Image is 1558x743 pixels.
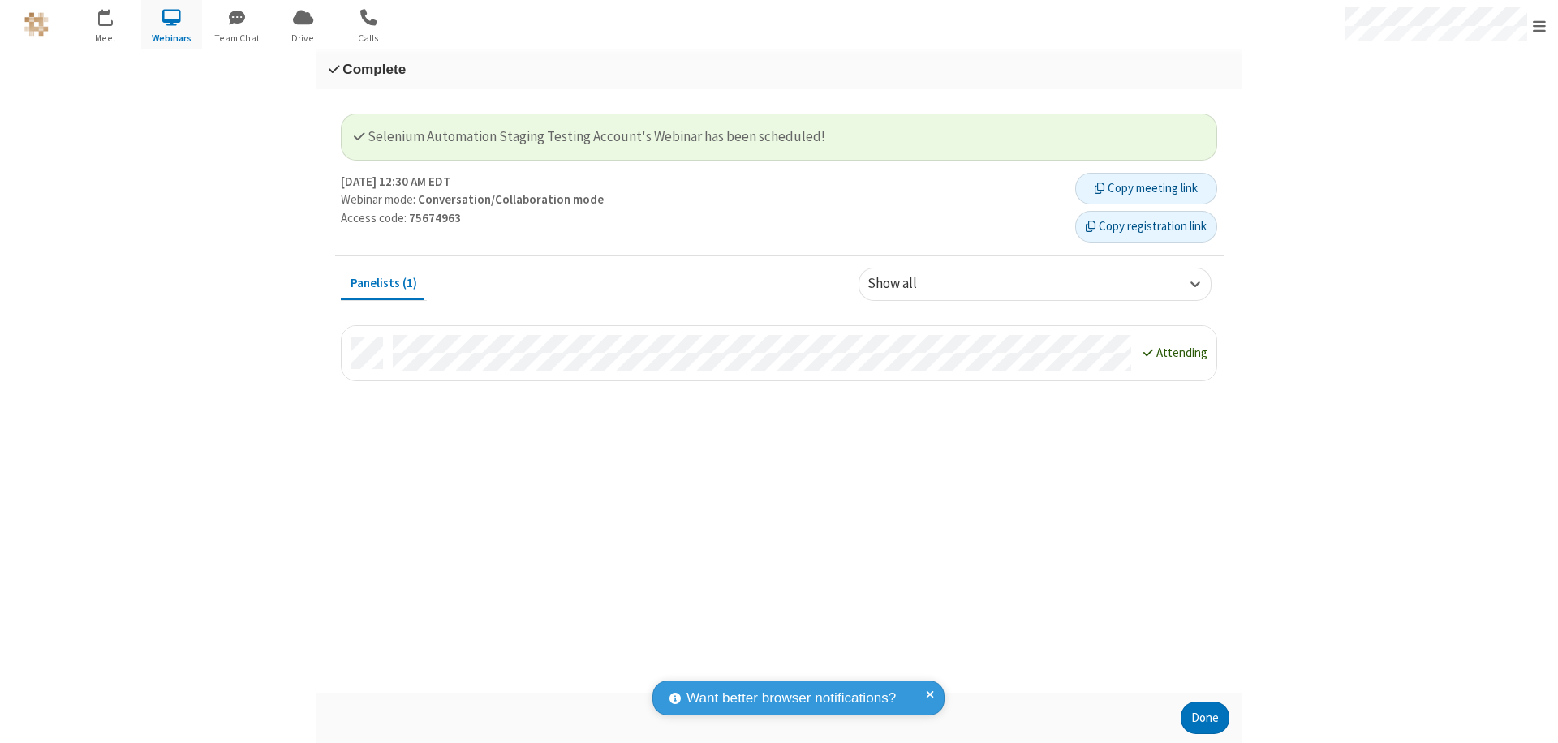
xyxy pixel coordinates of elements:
p: Access code: [341,209,1063,228]
h3: Complete [329,62,1229,77]
img: QA Selenium DO NOT DELETE OR CHANGE [24,12,49,37]
span: Drive [273,31,334,45]
strong: Conversation/Collaboration mode [418,191,604,207]
div: 7 [110,9,120,21]
span: Want better browser notifications? [686,688,896,709]
span: Meet [75,31,136,45]
button: Copy meeting link [1075,173,1217,205]
span: Selenium Automation Staging Testing Account's Webinar has been scheduled! [354,127,825,145]
p: Webinar mode: [341,191,1063,209]
button: Copy registration link [1075,211,1217,243]
button: Done [1181,702,1229,734]
strong: 75674963 [409,210,461,225]
span: Webinars [141,31,202,45]
div: Show all [867,274,945,295]
strong: [DATE] 12:30 AM EDT [341,173,450,191]
span: Calls [338,31,399,45]
button: Panelists (1) [341,268,427,298]
span: Team Chat [207,31,268,45]
span: Attending [1156,345,1207,360]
